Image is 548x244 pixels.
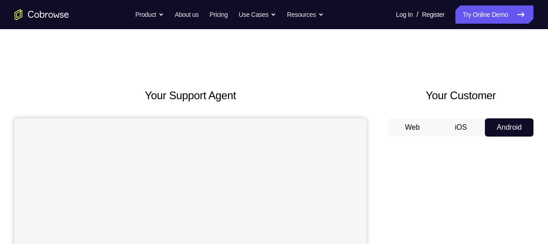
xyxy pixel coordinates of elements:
button: Web [388,118,437,137]
button: Product [135,5,164,24]
button: Resources [287,5,324,24]
button: Android [485,118,533,137]
a: About us [175,5,198,24]
a: Register [422,5,444,24]
h2: Your Support Agent [15,87,366,104]
a: Log In [396,5,413,24]
button: Use Cases [239,5,276,24]
span: / [416,9,418,20]
h2: Your Customer [388,87,533,104]
a: Try Online Demo [455,5,533,24]
a: Pricing [209,5,227,24]
button: iOS [437,118,485,137]
a: Go to the home page [15,9,69,20]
